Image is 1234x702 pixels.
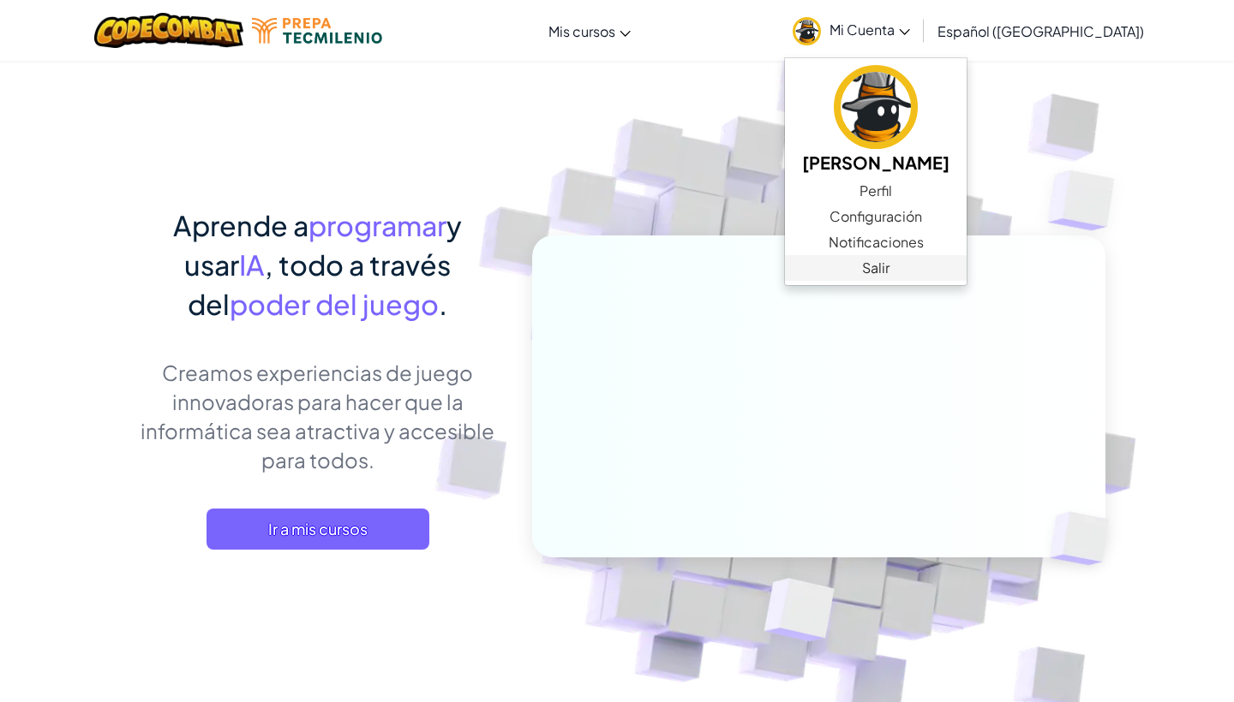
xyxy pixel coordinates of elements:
[173,208,308,242] span: Aprende a
[252,18,382,44] img: Tecmilenio logo
[540,8,639,54] a: Mis cursos
[785,255,967,281] a: Salir
[830,21,910,39] span: Mi Cuenta
[94,13,244,48] img: CodeCombat logo
[937,22,1144,40] span: Español ([GEOGRAPHIC_DATA])
[785,229,967,255] a: Notificaciones
[239,247,265,282] span: IA
[829,232,924,253] span: Notificaciones
[230,287,439,321] span: poder del juego
[785,178,967,204] a: Perfil
[308,208,446,242] span: programar
[1021,476,1150,601] img: Overlap cubes
[834,65,918,149] img: avatar
[1014,128,1162,273] img: Overlap cubes
[785,62,967,178] a: [PERSON_NAME]
[129,358,506,474] p: Creamos experiencias de juego innovadoras para hacer que la informática sea atractiva y accesible...
[802,149,949,175] h5: [PERSON_NAME]
[188,247,451,321] span: , todo a través del
[207,509,429,550] a: Ir a mis cursos
[439,287,447,321] span: .
[793,17,821,45] img: avatar
[722,542,876,684] img: Overlap cubes
[785,204,967,229] a: Configuración
[784,3,919,57] a: Mi Cuenta
[929,8,1153,54] a: Español ([GEOGRAPHIC_DATA])
[548,22,615,40] span: Mis cursos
